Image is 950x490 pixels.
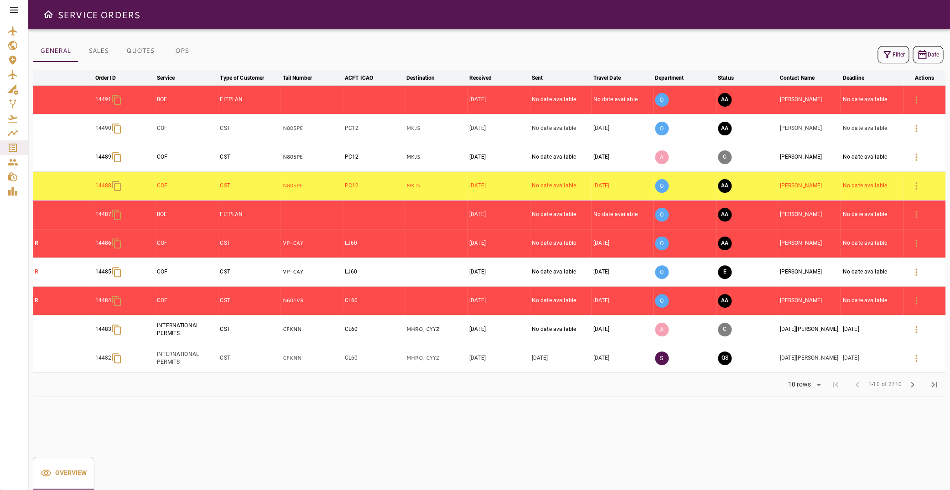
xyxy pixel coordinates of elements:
td: CST [218,143,280,171]
td: [PERSON_NAME] [778,229,841,258]
p: MHRO, CYYZ [406,325,466,333]
button: Details [905,175,927,197]
div: Sent [532,72,543,83]
td: No date available [591,200,653,229]
td: No date available [841,171,903,200]
span: Received [469,72,504,83]
td: [DATE][PERSON_NAME] [778,344,841,372]
td: INTERNATIONAL PERMITS [155,344,218,372]
td: No date available [530,286,592,315]
td: [DATE] [591,143,653,171]
div: Department [655,72,684,83]
button: Details [905,204,927,226]
td: No date available [530,143,592,171]
div: Type of Customer [220,72,264,83]
span: Sent [532,72,555,83]
p: O [655,122,669,135]
button: GENERAL [33,40,78,62]
p: O [655,208,669,222]
p: N805PE [282,153,341,161]
button: Filter [877,46,909,63]
td: No date available [530,171,592,200]
p: VP-CAY [282,268,341,276]
p: CFKNN [282,325,341,333]
button: Details [905,89,927,111]
td: [DATE] [591,171,653,200]
span: last_page [929,379,940,390]
button: SALES [78,40,119,62]
td: COF [155,114,218,143]
p: O [655,93,669,107]
button: CANCELED [718,323,732,336]
td: [DATE] [467,286,530,315]
button: Details [905,118,927,139]
p: MHRO, CYYZ [406,354,466,362]
p: MKJS [406,182,466,190]
p: S [655,351,669,365]
td: FLTPLAN [218,85,280,114]
td: BOE [155,200,218,229]
button: QUOTES [119,40,161,62]
p: 14489 [95,153,112,161]
button: AWAITING ASSIGNMENT [718,208,732,222]
p: N805PE [282,124,341,132]
span: First Page [824,374,846,396]
p: 14482 [95,354,112,362]
span: Department [655,72,696,83]
td: BOE [155,85,218,114]
div: Destination [406,72,435,83]
td: CST [218,171,280,200]
div: Tail Number [282,72,311,83]
button: Details [905,232,927,254]
p: N601VR [282,297,341,304]
td: [PERSON_NAME] [778,114,841,143]
span: Destination [406,72,446,83]
span: Status [718,72,746,83]
p: R [35,268,92,276]
p: A [655,323,669,336]
span: ACFT ICAO [345,72,385,83]
td: [DATE] [841,315,903,344]
div: basic tabs example [33,457,94,490]
span: Previous Page [846,374,868,396]
td: [DATE] [591,315,653,344]
p: MKJS [406,124,466,132]
td: FLTPLAN [218,200,280,229]
div: Contact Name [779,72,815,83]
button: AWAITING ASSIGNMENT [718,93,732,107]
td: No date available [841,143,903,171]
div: Service [157,72,175,83]
td: CL60 [343,286,405,315]
td: No date available [591,85,653,114]
td: [DATE][PERSON_NAME] [778,315,841,344]
span: Tail Number [282,72,323,83]
td: COF [155,229,218,258]
td: No date available [841,114,903,143]
button: Open drawer [39,5,57,24]
td: [PERSON_NAME] [778,258,841,286]
td: CST [218,258,280,286]
button: AWAITING ASSIGNMENT [718,294,732,308]
td: [DATE] [467,85,530,114]
td: [PERSON_NAME] [778,200,841,229]
button: Overview [33,457,94,490]
button: QUOTE SENT [718,351,732,365]
p: A [655,150,669,164]
td: No date available [841,258,903,286]
td: [DATE] [467,258,530,286]
td: [DATE] [467,315,530,344]
td: CL60 [343,315,405,344]
td: No date available [530,258,592,286]
p: 14485 [95,268,112,276]
div: 10 rows [785,381,813,388]
p: VP-CAY [282,239,341,247]
p: 14487 [95,211,112,218]
td: CST [218,229,280,258]
div: Order ID [95,72,116,83]
p: 14491 [95,96,112,103]
p: MKJS [406,153,466,161]
td: No date available [530,85,592,114]
td: COF [155,171,218,200]
p: N805PE [282,182,341,190]
button: Details [905,290,927,312]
